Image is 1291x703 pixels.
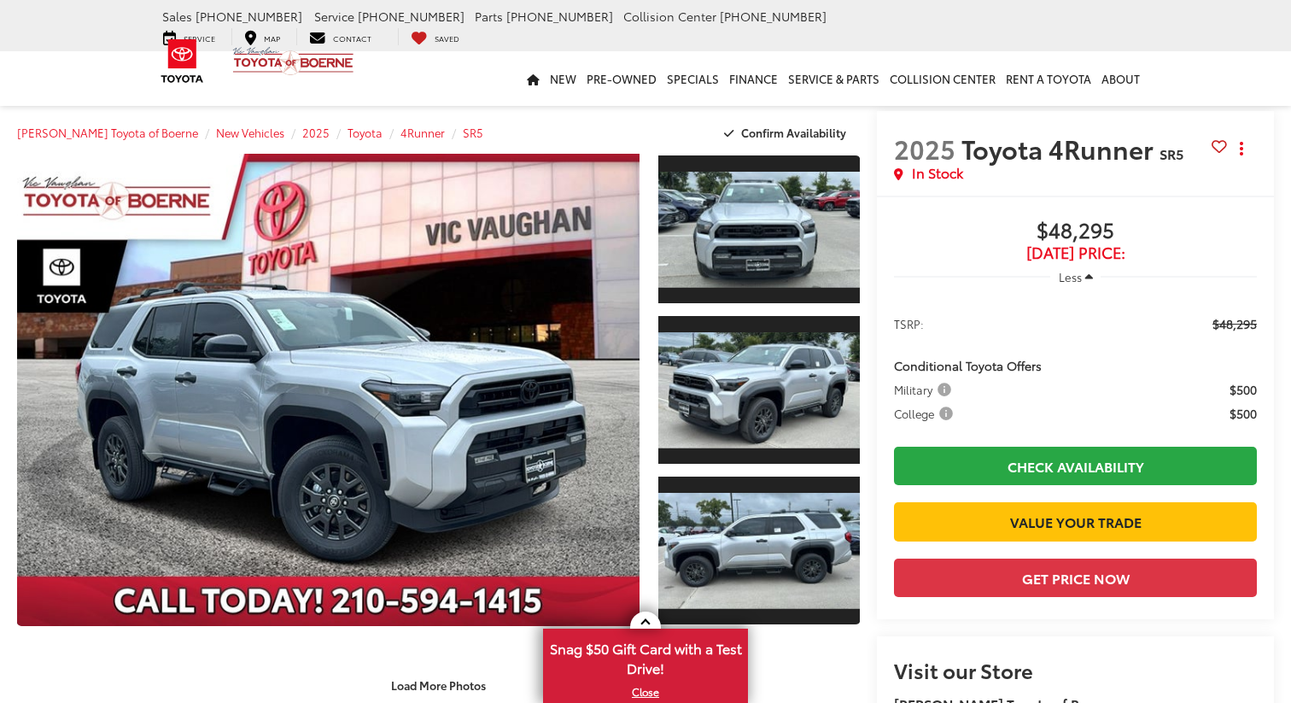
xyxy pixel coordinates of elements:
span: [PHONE_NUMBER] [196,8,302,25]
a: Value Your Trade [894,502,1257,541]
a: New [545,51,581,106]
button: Military [894,381,957,398]
a: Pre-Owned [581,51,662,106]
a: 4Runner [400,125,445,140]
a: Expand Photo 3 [658,475,860,626]
a: Specials [662,51,724,106]
span: [PHONE_NUMBER] [720,8,827,25]
a: Toyota [348,125,383,140]
img: 2025 Toyota 4Runner SR5 [656,493,862,609]
span: Service [314,8,354,25]
img: Vic Vaughan Toyota of Boerne [232,46,354,76]
img: Toyota [150,33,214,89]
span: Conditional Toyota Offers [894,357,1042,374]
a: Expand Photo 0 [17,154,640,626]
span: Sales [162,8,192,25]
h2: Visit our Store [894,659,1257,681]
a: Finance [724,51,783,106]
span: Toyota 4Runner [961,130,1160,167]
span: 2025 [894,130,955,167]
a: Home [522,51,545,106]
span: [PHONE_NUMBER] [506,8,613,25]
button: Get Price Now [894,559,1257,597]
span: College [894,405,956,422]
span: In Stock [912,163,963,183]
button: College [894,405,959,422]
span: Military [894,381,955,398]
a: New Vehicles [216,125,284,140]
a: 2025 [302,125,330,140]
span: TSRP: [894,315,924,332]
button: Confirm Availability [715,118,861,148]
span: Less [1059,269,1082,284]
button: Less [1050,261,1101,292]
a: Collision Center [885,51,1001,106]
button: Load More Photos [379,670,498,700]
img: 2025 Toyota 4Runner SR5 [656,172,862,288]
a: Expand Photo 1 [658,154,860,305]
a: Expand Photo 2 [658,314,860,466]
span: Collision Center [623,8,716,25]
span: $48,295 [894,219,1257,244]
img: 2025 Toyota 4Runner SR5 [656,332,862,448]
span: SR5 [1160,144,1183,163]
span: $48,295 [1212,315,1257,332]
button: Actions [1227,133,1257,163]
span: $500 [1230,381,1257,398]
a: Contact [296,28,384,45]
span: [PHONE_NUMBER] [358,8,464,25]
a: Service [150,28,228,45]
a: SR5 [463,125,483,140]
span: dropdown dots [1240,142,1243,155]
a: Map [231,28,293,45]
span: $500 [1230,405,1257,422]
a: [PERSON_NAME] Toyota of Boerne [17,125,198,140]
img: 2025 Toyota 4Runner SR5 [11,152,645,629]
a: About [1096,51,1145,106]
span: Saved [435,32,459,44]
span: Confirm Availability [741,125,846,140]
a: My Saved Vehicles [398,28,472,45]
span: [DATE] Price: [894,244,1257,261]
a: Rent a Toyota [1001,51,1096,106]
a: Service & Parts: Opens in a new tab [783,51,885,106]
span: Parts [475,8,503,25]
span: Snag $50 Gift Card with a Test Drive! [545,630,746,682]
a: Check Availability [894,447,1257,485]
